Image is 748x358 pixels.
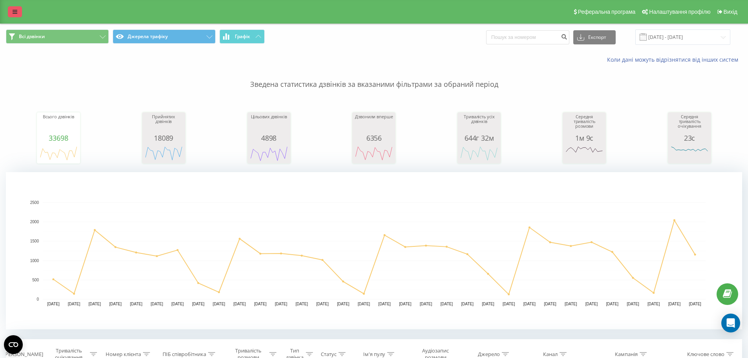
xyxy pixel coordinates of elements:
text: 2500 [30,200,39,205]
svg: A chart. [670,142,709,165]
button: Експорт [573,30,616,44]
text: [DATE] [544,302,556,306]
text: 500 [32,278,39,282]
span: Налаштування профілю [649,9,710,15]
div: 644г 32м [459,134,499,142]
a: Коли дані можуть відрізнятися вiд інших систем [607,56,742,63]
text: 0 [37,297,39,301]
span: Реферальна програма [578,9,636,15]
div: Ключове слово [687,351,724,358]
div: 33698 [39,134,78,142]
button: Open CMP widget [4,335,23,354]
text: [DATE] [399,302,411,306]
button: Джерела трафіку [113,29,216,44]
div: Джерело [478,351,500,358]
text: [DATE] [606,302,619,306]
text: [DATE] [68,302,80,306]
div: Канал [543,351,558,358]
div: Кампанія [615,351,638,358]
div: 6356 [354,134,393,142]
div: 18089 [144,134,183,142]
text: [DATE] [109,302,122,306]
div: Номер клієнта [106,351,141,358]
div: Ім'я пулу [363,351,385,358]
div: Статус [321,351,337,358]
div: 4898 [249,134,289,142]
div: Середня тривалість очікування [670,114,709,134]
text: [DATE] [689,302,701,306]
text: [DATE] [47,302,60,306]
div: ПІБ співробітника [163,351,206,358]
text: 2000 [30,220,39,224]
button: Графік [219,29,265,44]
svg: A chart. [459,142,499,165]
text: [DATE] [275,302,287,306]
div: Тривалість усіх дзвінків [459,114,499,134]
div: Всього дзвінків [39,114,78,134]
text: [DATE] [337,302,349,306]
div: Цільових дзвінків [249,114,289,134]
span: Вихід [724,9,737,15]
text: [DATE] [668,302,681,306]
svg: A chart. [39,142,78,165]
span: Всі дзвінки [19,33,45,40]
text: [DATE] [296,302,308,306]
text: [DATE] [461,302,474,306]
text: [DATE] [647,302,660,306]
text: [DATE] [585,302,598,306]
text: [DATE] [89,302,101,306]
text: [DATE] [503,302,515,306]
svg: A chart. [144,142,183,165]
text: [DATE] [234,302,246,306]
text: 1500 [30,239,39,244]
svg: A chart. [565,142,604,165]
span: Графік [235,34,250,39]
text: [DATE] [482,302,494,306]
text: [DATE] [627,302,639,306]
text: [DATE] [130,302,143,306]
text: [DATE] [254,302,267,306]
text: [DATE] [441,302,453,306]
div: 23с [670,134,709,142]
text: [DATE] [151,302,163,306]
button: Всі дзвінки [6,29,109,44]
text: [DATE] [565,302,577,306]
svg: A chart. [354,142,393,165]
text: 1000 [30,259,39,263]
div: Open Intercom Messenger [721,314,740,332]
text: [DATE] [316,302,329,306]
div: 1м 9с [565,134,604,142]
svg: A chart. [6,172,742,329]
text: [DATE] [420,302,432,306]
div: Дзвонили вперше [354,114,393,134]
text: [DATE] [171,302,184,306]
text: [DATE] [379,302,391,306]
div: [PERSON_NAME] [4,351,43,358]
text: [DATE] [523,302,536,306]
text: [DATE] [358,302,370,306]
p: Зведена статистика дзвінків за вказаними фільтрами за обраний період [6,64,742,90]
text: [DATE] [213,302,225,306]
text: [DATE] [192,302,205,306]
div: Середня тривалість розмови [565,114,604,134]
svg: A chart. [249,142,289,165]
div: Прийнятих дзвінків [144,114,183,134]
input: Пошук за номером [486,30,569,44]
